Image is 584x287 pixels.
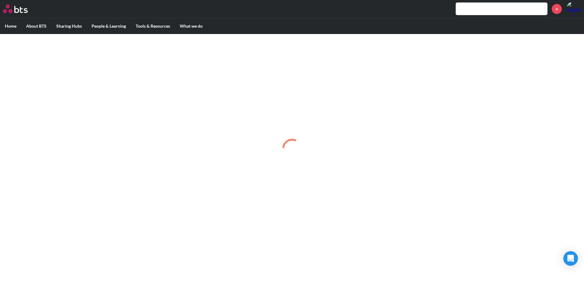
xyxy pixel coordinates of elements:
div: Open Intercom Messenger [563,251,578,266]
img: BTS Logo [3,5,28,13]
label: People & Learning [87,18,131,34]
label: What we do [175,18,207,34]
a: + [552,4,562,14]
label: Tools & Resources [131,18,175,34]
label: About BTS [21,18,51,34]
label: Sharing Hubs [51,18,87,34]
a: Go home [3,5,39,13]
a: Profile [566,2,581,16]
img: Angeliki Andreou [566,2,581,16]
